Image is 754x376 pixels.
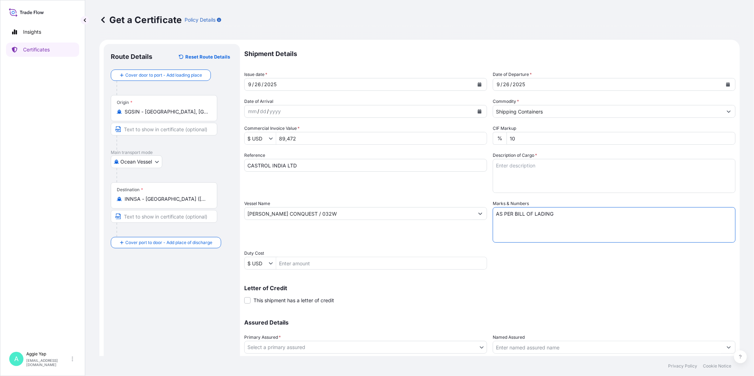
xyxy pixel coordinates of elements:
p: Policy Details [185,16,215,23]
span: Ocean Vessel [120,158,152,165]
div: / [510,80,512,89]
p: Assured Details [244,320,736,325]
button: Show suggestions [722,341,735,354]
span: Cover door to port - Add loading place [125,72,202,79]
label: Vessel Name [244,200,270,207]
label: Duty Cost [244,250,264,257]
span: Primary Assured [244,334,281,341]
p: Get a Certificate [99,14,182,26]
span: Cover port to door - Add place of discharge [125,239,212,246]
div: year, [269,107,282,116]
p: Main transport mode [111,150,233,155]
input: Enter amount [276,132,487,145]
a: Privacy Policy [668,363,697,369]
label: Commercial Invoice Value [244,125,300,132]
div: year, [512,80,526,89]
label: CIF Markup [493,125,516,132]
div: Destination [117,187,143,193]
input: Enter booking reference [244,159,487,172]
div: day, [259,107,267,116]
div: month, [496,80,501,89]
button: Reset Route Details [175,51,233,62]
div: year, [263,80,277,89]
input: Type to search commodity [493,105,722,118]
span: Date of Departure [493,71,532,78]
label: Reference [244,152,265,159]
button: Calendar [474,106,485,117]
input: Duty Cost [245,257,269,270]
div: month, [247,107,257,116]
a: Insights [6,25,79,39]
p: Insights [23,28,41,35]
p: Aggie Yap [26,351,70,357]
div: % [493,132,507,145]
p: [EMAIL_ADDRESS][DOMAIN_NAME] [26,358,70,367]
span: A [14,355,18,363]
button: Show suggestions [269,260,276,267]
input: Commercial Invoice Value [245,132,269,145]
div: / [262,80,263,89]
button: Cover port to door - Add place of discharge [111,237,221,248]
div: month, [247,80,252,89]
div: day, [502,80,510,89]
p: Reset Route Details [185,53,230,60]
span: Issue date [244,71,267,78]
div: / [267,107,269,116]
input: Origin [125,108,208,115]
button: Cover door to port - Add loading place [111,70,211,81]
input: Enter percentage between 0 and 24% [507,132,736,145]
input: Destination [125,195,208,203]
input: Enter amount [276,257,487,270]
button: Show suggestions [474,207,487,220]
span: This shipment has a letter of credit [253,297,334,304]
span: Date of Arrival [244,98,273,105]
input: Assured Name [493,341,722,354]
button: Show suggestions [722,105,735,118]
input: Type to search vessel name or IMO [245,207,474,220]
span: Select a primary assured [247,344,305,351]
div: / [257,107,259,116]
button: Select transport [111,155,162,168]
div: Origin [117,100,132,105]
p: Route Details [111,52,152,61]
button: Calendar [474,79,485,90]
button: Calendar [722,79,734,90]
button: Show suggestions [269,135,276,142]
label: Commodity [493,98,519,105]
p: Letter of Credit [244,285,736,291]
div: / [252,80,254,89]
input: Text to appear on certificate [111,123,217,136]
div: / [501,80,502,89]
button: Select a primary assured [244,341,487,354]
label: Named Assured [493,334,525,341]
input: Text to appear on certificate [111,210,217,223]
a: Certificates [6,43,79,57]
p: Shipment Details [244,44,736,64]
p: Certificates [23,46,50,53]
label: Marks & Numbers [493,200,529,207]
div: day, [254,80,262,89]
label: Description of Cargo [493,152,537,159]
a: Cookie Notice [703,363,731,369]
